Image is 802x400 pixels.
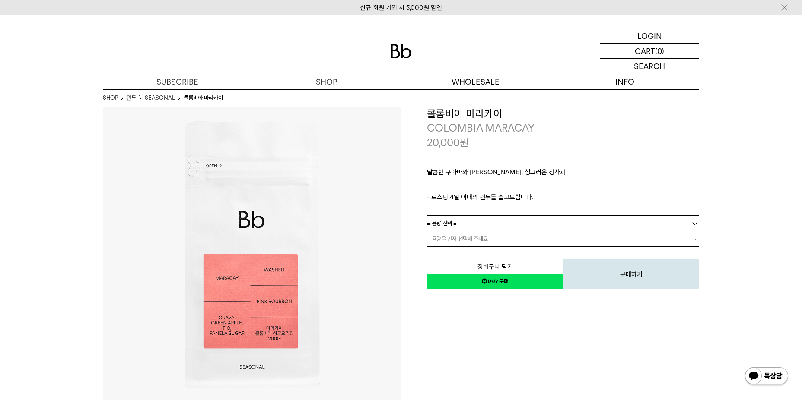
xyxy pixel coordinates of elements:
p: COLOMBIA MARACAY [427,121,699,135]
p: 20,000 [427,135,469,150]
p: INFO [550,74,699,89]
p: - 로스팅 4일 이내의 원두를 출고드립니다. [427,192,699,202]
button: 장바구니 담기 [427,259,563,274]
p: CART [635,44,655,58]
p: LOGIN [637,28,662,43]
a: SEASONAL [145,94,175,102]
h3: 콜롬비아 마라카이 [427,107,699,121]
a: 신규 회원 가입 시 3,000원 할인 [360,4,442,12]
a: LOGIN [600,28,699,44]
span: = 용량을 먼저 선택해 주세요 = [427,231,493,246]
span: 원 [460,136,469,149]
a: 원두 [127,94,136,102]
a: CART (0) [600,44,699,59]
p: SEARCH [634,59,665,74]
img: 카카오톡 채널 1:1 채팅 버튼 [744,366,789,387]
a: SHOP [252,74,401,89]
p: 달콤한 구아바와 [PERSON_NAME], 싱그러운 청사과 [427,167,699,182]
a: SHOP [103,94,118,102]
a: 새창 [427,274,563,289]
a: SUBSCRIBE [103,74,252,89]
p: ㅤ [427,182,699,192]
span: = 용량 선택 = [427,216,457,231]
p: (0) [655,44,664,58]
li: 콜롬비아 마라카이 [184,94,223,102]
img: 로고 [391,44,411,58]
p: WHOLESALE [401,74,550,89]
button: 구매하기 [563,259,699,289]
